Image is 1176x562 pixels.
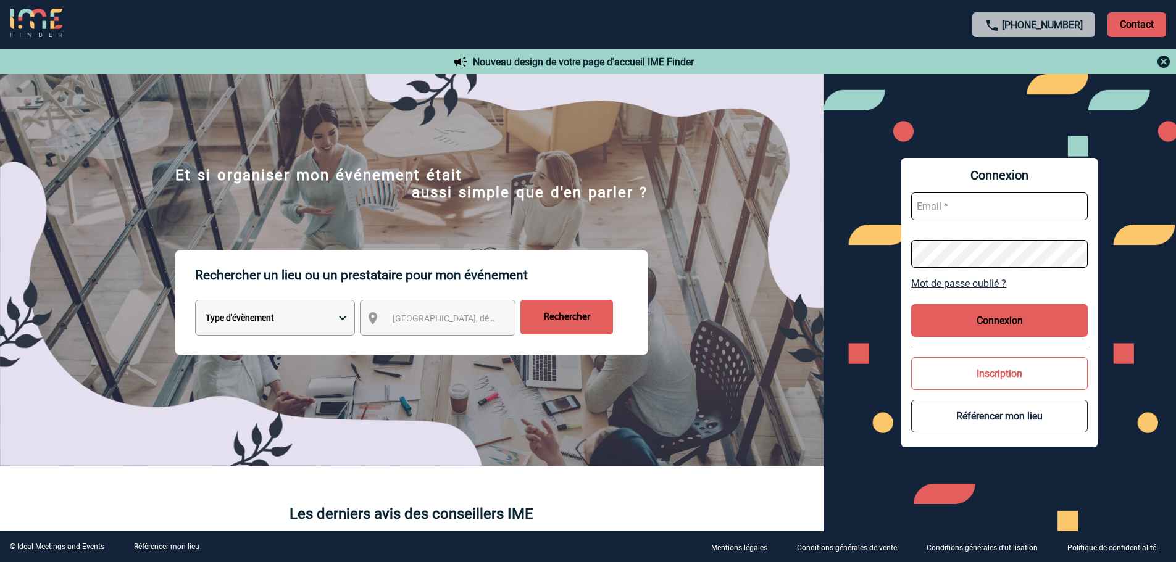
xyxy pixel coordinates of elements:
input: Rechercher [520,300,613,334]
button: Référencer mon lieu [911,400,1088,432]
a: Mentions légales [701,541,787,553]
p: Mentions légales [711,543,767,552]
a: Mot de passe oublié ? [911,278,1088,289]
p: Contact [1107,12,1166,37]
a: Conditions générales d'utilisation [917,541,1057,553]
p: Rechercher un lieu ou un prestataire pour mon événement [195,250,648,300]
button: Inscription [911,357,1088,390]
img: call-24-px.png [985,18,999,33]
p: Conditions générales de vente [797,543,897,552]
a: Référencer mon lieu [134,542,199,551]
span: Connexion [911,168,1088,183]
button: Connexion [911,304,1088,337]
input: Email * [911,192,1088,220]
span: [GEOGRAPHIC_DATA], département, région... [393,313,564,323]
a: [PHONE_NUMBER] [1002,19,1083,31]
div: © Ideal Meetings and Events [10,542,104,551]
a: Conditions générales de vente [787,541,917,553]
p: Politique de confidentialité [1067,543,1156,552]
a: Politique de confidentialité [1057,541,1176,553]
p: Conditions générales d'utilisation [927,543,1038,552]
